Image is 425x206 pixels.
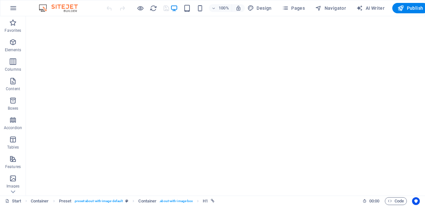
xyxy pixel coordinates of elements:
button: Code [385,197,407,205]
button: Navigator [313,3,349,13]
p: Elements [5,47,21,53]
div: Design (Ctrl+Alt+Y) [245,3,274,13]
i: On resize automatically adjust zoom level to fit chosen device. [235,5,241,11]
span: Pages [282,5,305,11]
i: This element is a customizable preset [125,199,128,203]
button: 100% [209,4,232,12]
span: Publish [397,5,423,11]
span: Code [388,197,404,205]
p: Features [5,164,21,169]
button: Design [245,3,274,13]
button: Usercentrics [412,197,420,205]
span: . preset-about-with-image-default [74,197,123,205]
span: AI Writer [356,5,385,11]
span: Click to select. Double-click to edit [31,197,49,205]
span: Click to select. Double-click to edit [203,197,208,205]
span: Click to select. Double-click to edit [59,197,72,205]
button: Pages [280,3,307,13]
a: Click to cancel selection. Double-click to open Pages [5,197,21,205]
span: Navigator [315,5,346,11]
p: Content [6,86,20,91]
i: This element is linked [211,199,214,203]
h6: Session time [362,197,380,205]
h6: 100% [219,4,229,12]
p: Accordion [4,125,22,130]
span: 00 00 [369,197,379,205]
button: AI Writer [354,3,387,13]
button: Click here to leave preview mode and continue editing [136,4,144,12]
span: Design [247,5,272,11]
p: Favorites [5,28,21,33]
span: Click to select. Double-click to edit [138,197,156,205]
i: Reload page [150,5,157,12]
p: Images [6,184,20,189]
span: : [374,199,375,203]
nav: breadcrumb [31,197,214,205]
span: . about-with-image-box [159,197,193,205]
p: Tables [7,145,19,150]
p: Boxes [8,106,18,111]
p: Columns [5,67,21,72]
img: Editor Logo [37,4,86,12]
button: reload [149,4,157,12]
